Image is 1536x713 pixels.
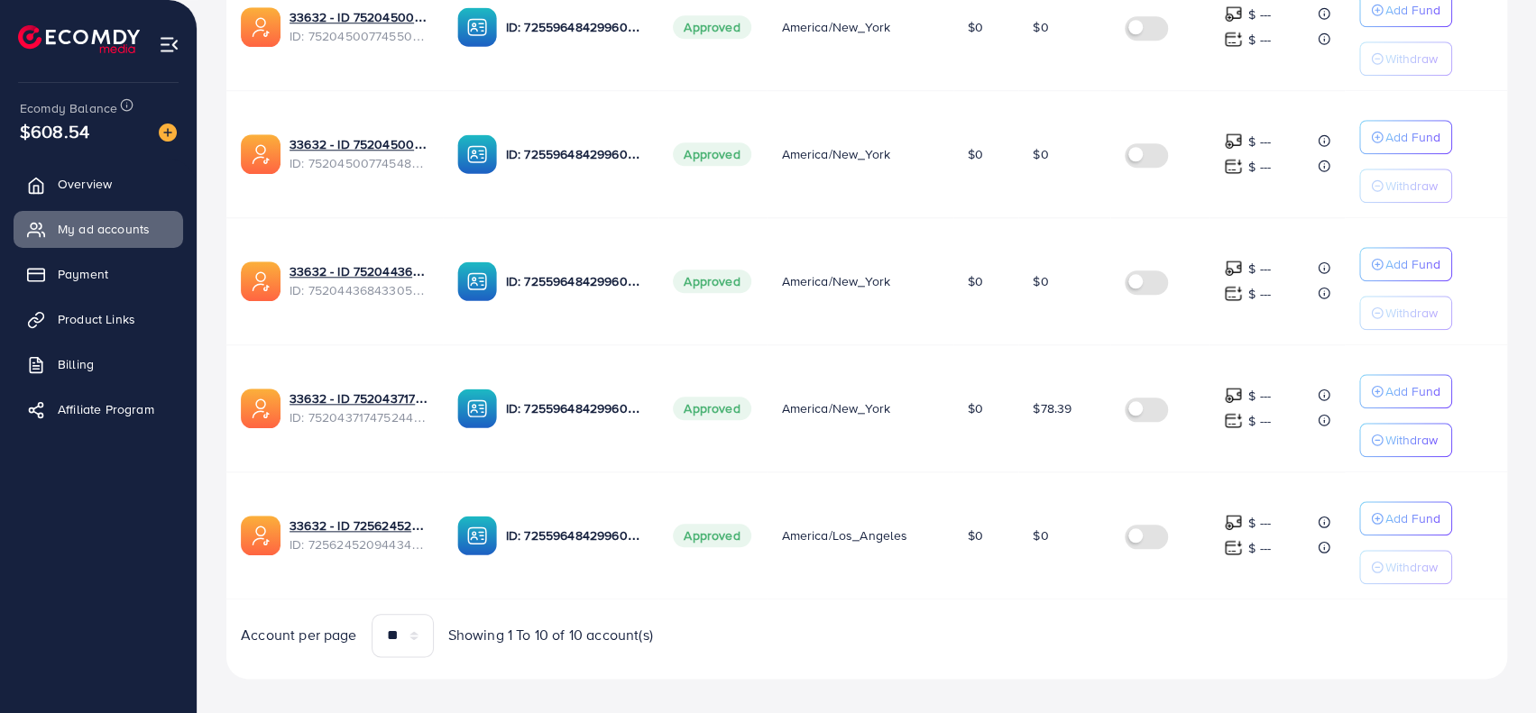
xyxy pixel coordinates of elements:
div: <span class='underline'>33632 - ID 7520450077455056914</span></br>7520450077455056914 [290,8,428,45]
span: Approved [673,524,750,547]
span: Affiliate Program [58,400,154,418]
img: top-up amount [1224,386,1243,405]
img: top-up amount [1224,538,1243,557]
img: ic-ba-acc.ded83a64.svg [457,516,497,555]
span: $0 [968,272,983,290]
img: menu [159,34,179,55]
img: logo [18,25,140,53]
span: Approved [673,142,750,166]
span: Product Links [58,310,135,328]
a: 33632 - ID 7520443684330586119 [290,262,428,280]
img: ic-ads-acc.e4c84228.svg [241,388,281,428]
p: $ --- [1248,4,1271,25]
p: Add Fund [1385,126,1440,148]
span: Ecomdy Balance [20,99,117,117]
p: $ --- [1248,385,1271,407]
img: ic-ads-acc.e4c84228.svg [241,134,281,174]
span: $78.39 [1033,399,1072,417]
span: Billing [58,355,94,373]
span: America/New_York [781,18,890,36]
p: $ --- [1248,283,1271,305]
button: Withdraw [1359,169,1452,203]
button: Add Fund [1359,247,1452,281]
p: Add Fund [1385,380,1440,402]
span: ID: 7520450077455056914 [290,27,428,45]
span: ID: 7520443684330586119 [290,281,428,299]
a: 33632 - ID 7520450077455056914 [290,8,428,26]
span: Approved [673,270,750,293]
p: Withdraw [1385,556,1438,578]
img: ic-ads-acc.e4c84228.svg [241,516,281,555]
span: Approved [673,397,750,420]
img: top-up amount [1224,411,1243,430]
span: Approved [673,15,750,39]
img: ic-ads-acc.e4c84228.svg [241,7,281,47]
span: America/New_York [781,145,890,163]
button: Withdraw [1359,41,1452,76]
span: $0 [968,399,983,417]
span: $0 [968,145,983,163]
a: 33632 - ID 7256245209443483650 [290,516,428,535]
span: Account per page [241,625,357,645]
a: Affiliate Program [14,391,183,427]
p: ID: 7255964842996056065 [506,270,645,292]
p: ID: 7255964842996056065 [506,16,645,38]
p: $ --- [1248,258,1271,279]
p: ID: 7255964842996056065 [506,143,645,165]
iframe: Chat [1459,632,1522,699]
span: America/Los_Angeles [781,526,907,544]
img: ic-ba-acc.ded83a64.svg [457,261,497,301]
p: $ --- [1248,512,1271,534]
img: top-up amount [1224,5,1243,23]
img: top-up amount [1224,30,1243,49]
div: <span class='underline'>33632 - ID 7256245209443483650</span></br>7256245209443483650 [290,516,428,553]
span: Showing 1 To 10 of 10 account(s) [448,625,653,645]
button: Withdraw [1359,550,1452,584]
span: America/New_York [781,399,890,417]
img: ic-ba-acc.ded83a64.svg [457,7,497,47]
img: top-up amount [1224,132,1243,151]
span: $0 [1033,145,1048,163]
div: <span class='underline'>33632 - ID 7520450077454827538</span></br>7520450077454827538 [290,135,428,172]
p: $ --- [1248,131,1271,152]
div: <span class='underline'>33632 - ID 7520443684330586119</span></br>7520443684330586119 [290,262,428,299]
img: ic-ads-acc.e4c84228.svg [241,261,281,301]
p: $ --- [1248,537,1271,559]
span: $0 [968,526,983,544]
button: Withdraw [1359,296,1452,330]
a: 33632 - ID 7520437174752444423 [290,389,428,407]
img: ic-ba-acc.ded83a64.svg [457,388,497,428]
a: Overview [14,166,183,202]
p: $ --- [1248,410,1271,432]
span: $0 [1033,526,1048,544]
p: Add Fund [1385,507,1440,529]
span: America/New_York [781,272,890,290]
span: ID: 7520437174752444423 [290,408,428,426]
img: image [159,123,177,142]
img: top-up amount [1224,157,1243,176]
img: top-up amount [1224,513,1243,532]
img: top-up amount [1224,259,1243,278]
p: ID: 7255964842996056065 [506,525,645,546]
span: ID: 7520450077454827538 [290,154,428,172]
span: My ad accounts [58,220,150,238]
a: My ad accounts [14,211,183,247]
p: $ --- [1248,29,1271,50]
img: ic-ba-acc.ded83a64.svg [457,134,497,174]
p: Add Fund [1385,253,1440,275]
button: Add Fund [1359,501,1452,535]
span: $608.54 [20,118,89,144]
span: $0 [968,18,983,36]
button: Add Fund [1359,120,1452,154]
p: ID: 7255964842996056065 [506,398,645,419]
a: Billing [14,346,183,382]
p: Withdraw [1385,302,1438,324]
a: 33632 - ID 7520450077454827538 [290,135,428,153]
span: Overview [58,175,112,193]
p: Withdraw [1385,175,1438,197]
img: top-up amount [1224,284,1243,303]
a: Product Links [14,301,183,337]
span: ID: 7256245209443483650 [290,535,428,553]
span: $0 [1033,18,1048,36]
